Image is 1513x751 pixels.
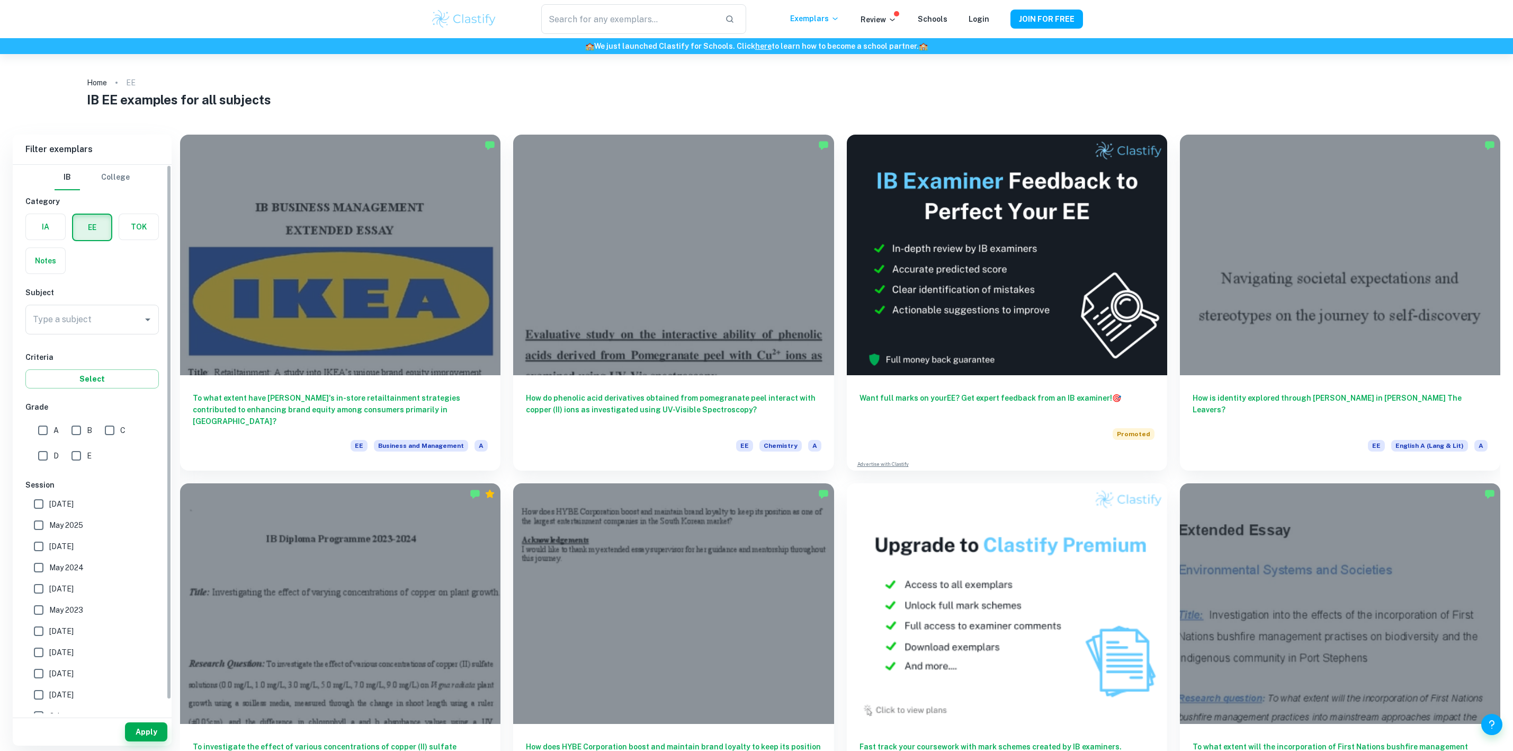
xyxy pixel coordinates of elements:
[180,135,500,471] a: To what extent have [PERSON_NAME]'s in-store retailtainment strategies contributed to enhancing b...
[1484,140,1495,151] img: Marked
[818,140,829,151] img: Marked
[49,689,74,701] span: [DATE]
[119,214,158,240] button: TOK
[101,165,130,190] button: College
[351,440,368,452] span: EE
[808,440,821,452] span: A
[470,489,480,499] img: Marked
[49,604,83,616] span: May 2023
[49,625,74,637] span: [DATE]
[1180,135,1500,471] a: How is identity explored through [PERSON_NAME] in [PERSON_NAME] The Leavers?EEEnglish A (Lang & L...
[861,14,897,25] p: Review
[126,77,136,89] p: EE
[140,312,155,327] button: Open
[193,392,488,427] h6: To what extent have [PERSON_NAME]'s in-store retailtainment strategies contributed to enhancing b...
[374,440,468,452] span: Business and Management
[1193,392,1488,427] h6: How is identity explored through [PERSON_NAME] in [PERSON_NAME] The Leavers?
[25,196,159,207] h6: Category
[26,214,65,240] button: IA
[87,425,92,436] span: B
[25,351,159,363] h6: Criteria
[1010,10,1083,29] button: JOIN FOR FREE
[485,140,495,151] img: Marked
[1113,428,1154,440] span: Promoted
[475,440,488,452] span: A
[13,135,172,164] h6: Filter exemplars
[790,13,839,24] p: Exemplars
[847,135,1167,375] img: Thumbnail
[818,489,829,499] img: Marked
[759,440,802,452] span: Chemistry
[1481,714,1502,735] button: Help and Feedback
[1368,440,1385,452] span: EE
[1112,394,1121,402] span: 🎯
[53,450,59,462] span: D
[26,248,65,273] button: Notes
[1391,440,1468,452] span: English A (Lang & Lit)
[49,519,83,531] span: May 2025
[49,668,74,679] span: [DATE]
[55,165,80,190] button: IB
[55,165,130,190] div: Filter type choice
[53,425,59,436] span: A
[49,710,69,722] span: Other
[526,392,821,427] h6: How do phenolic acid derivatives obtained from pomegranate peel interact with copper (II) ions as...
[847,483,1167,724] img: Thumbnail
[1474,440,1488,452] span: A
[541,4,716,34] input: Search for any exemplars...
[2,40,1511,52] h6: We just launched Clastify for Schools. Click to learn how to become a school partner.
[857,461,909,468] a: Advertise with Clastify
[431,8,498,30] img: Clastify logo
[87,75,107,90] a: Home
[847,135,1167,471] a: Want full marks on yourEE? Get expert feedback from an IB examiner!PromotedAdvertise with Clastify
[49,498,74,510] span: [DATE]
[49,647,74,658] span: [DATE]
[25,479,159,491] h6: Session
[918,15,947,23] a: Schools
[1484,489,1495,499] img: Marked
[25,369,159,388] button: Select
[969,15,989,23] a: Login
[125,722,167,741] button: Apply
[513,135,834,471] a: How do phenolic acid derivatives obtained from pomegranate peel interact with copper (II) ions as...
[485,489,495,499] div: Premium
[755,42,772,50] a: here
[73,215,111,240] button: EE
[919,42,928,50] span: 🏫
[736,440,753,452] span: EE
[25,287,159,298] h6: Subject
[49,541,74,552] span: [DATE]
[49,562,84,573] span: May 2024
[860,392,1154,416] h6: Want full marks on your EE ? Get expert feedback from an IB examiner!
[25,401,159,413] h6: Grade
[87,90,1426,109] h1: IB EE examples for all subjects
[120,425,126,436] span: C
[87,450,92,462] span: E
[49,583,74,595] span: [DATE]
[585,42,594,50] span: 🏫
